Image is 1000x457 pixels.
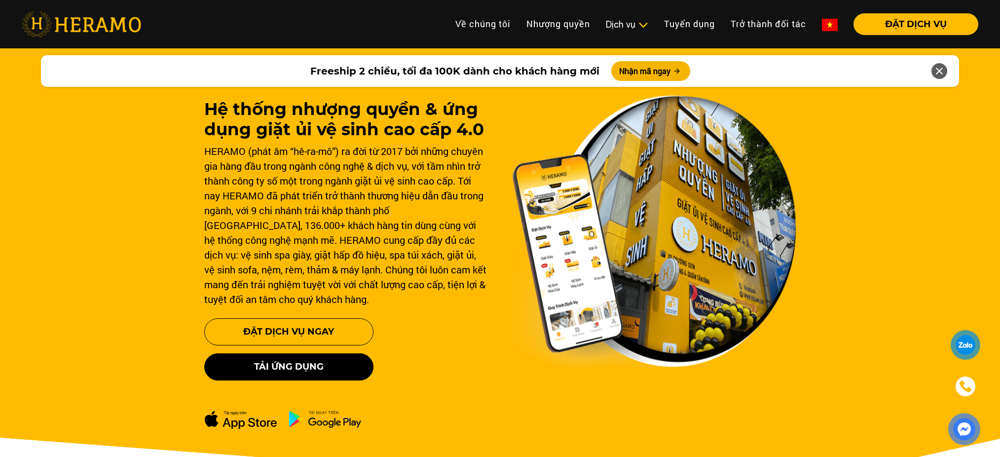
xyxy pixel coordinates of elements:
[22,11,141,37] img: heramo-logo.png
[519,13,598,35] a: Nhượng quyền
[310,64,599,78] span: Freeship 2 chiều, tối đa 100K dành cho khách hàng mới
[204,144,488,306] div: HERAMO (phát âm “hê-ra-mô”) ra đời từ 2017 bởi những chuyên gia hàng đầu trong ngành công nghệ & ...
[204,353,373,381] button: Tải ứng dụng
[822,19,838,31] img: vn-flag.png
[611,61,690,81] button: Nhận mã ngay
[853,13,978,35] button: ĐẶT DỊCH VỤ
[512,95,796,368] img: banner
[656,13,723,35] a: Tuyển dụng
[204,410,277,429] img: apple-dowload
[638,20,648,30] img: subToggleIcon
[204,99,488,140] h1: Hệ thống nhượng quyền & ứng dụng giặt ủi vệ sinh cao cấp 4.0
[846,20,978,29] a: ĐẶT DỊCH VỤ
[960,381,971,392] img: phone-icon
[606,18,648,31] div: Dịch vụ
[723,13,814,35] a: Trở thành đối tác
[952,373,979,400] a: phone-icon
[204,318,373,345] button: Đặt Dịch Vụ Ngay
[447,13,519,35] a: Về chúng tôi
[289,410,362,428] img: ch-dowload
